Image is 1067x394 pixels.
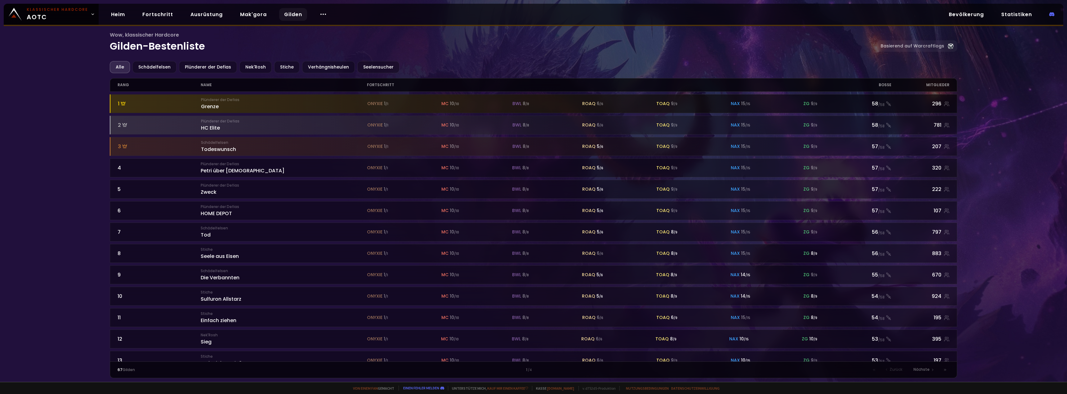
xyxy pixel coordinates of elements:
[880,209,885,214] font: 58
[600,209,601,213] font: /
[656,186,670,192] font: toaq
[454,166,456,170] font: /
[525,251,527,256] font: /
[525,230,527,235] font: /
[803,100,810,107] font: zg
[454,230,456,235] font: /
[367,122,383,128] font: Onyxie
[656,207,670,214] font: toaq
[996,8,1037,21] a: Statistiken
[731,122,740,128] font: nax
[815,123,817,128] font: 9
[118,207,121,214] font: 6
[386,123,387,128] font: /
[201,225,228,231] font: Schädelfelsen
[811,122,814,128] font: 9
[582,186,596,192] font: Roaq
[456,209,459,213] font: 10
[384,122,386,128] font: 1
[814,187,815,192] font: /
[279,8,307,21] a: Gilden
[811,207,814,214] font: 9
[656,229,670,235] font: toaq
[741,122,745,128] font: 15
[745,209,747,213] font: /
[601,144,603,149] font: 6
[745,166,747,170] font: /
[523,143,525,149] font: 8
[814,144,815,149] font: /
[111,11,125,18] font: Heim
[880,166,885,171] font: 58
[450,100,454,107] font: 10
[582,122,596,128] font: Roaq
[456,187,459,192] font: 10
[27,13,47,21] font: AOTC
[872,250,878,257] font: 56
[522,165,525,171] font: 8
[731,229,740,235] font: nax
[527,123,529,128] font: 8
[934,207,941,214] font: 107
[201,118,239,124] font: Plünderer der Defias
[745,187,747,192] font: /
[741,250,745,256] font: 15
[803,207,810,214] font: zg
[110,201,958,220] a: 6Plünderer der DefiasHOME DEPOTOnyxie 1/1 mc 10/10 bwl 8/8 Roaq 5/6 toaq 9/9 nax 15/15 zg 9/9 57/...
[731,165,740,171] font: nax
[803,229,810,235] font: zg
[454,123,456,128] font: /
[803,165,810,171] font: zg
[512,250,521,256] font: bwl
[201,146,236,153] font: Todeswunsch
[185,8,228,21] a: Ausrüstung
[671,100,674,107] font: 9
[385,166,387,170] font: /
[527,230,529,235] font: 8
[747,123,750,128] font: 15
[803,122,810,128] font: zg
[932,250,941,257] font: 883
[201,204,239,209] font: Plünderer der Defias
[235,8,272,21] a: Mak'gora
[747,102,750,106] font: 15
[110,244,958,263] a: 8SticheSeele aus EisenOnyxie 1/1 mc 10/10 bwl 8/8 Roaq 6/6 toaq 8/9 nax 15/15 zg 8/9 56/58883
[201,231,211,238] font: Tod
[803,186,810,192] font: zg
[523,100,525,107] font: 8
[600,102,601,106] font: /
[456,251,459,256] font: 10
[878,230,880,236] font: /
[385,251,387,256] font: /
[456,123,459,128] font: 10
[815,144,817,149] font: 9
[385,209,387,213] font: /
[671,229,674,235] font: 8
[814,209,815,213] font: /
[880,145,885,150] font: 58
[674,123,675,128] font: /
[201,124,220,131] font: HC Elite
[815,102,817,106] font: 9
[582,250,596,256] font: Roaq
[803,143,810,149] font: zg
[441,229,449,235] font: mc
[367,143,383,149] font: Onyxie
[201,210,232,217] font: HOME DEPOT
[881,43,944,49] font: Basierend auf Warcraftlogs
[387,166,388,170] font: 1
[367,165,382,171] font: Onyxie
[656,165,670,171] font: toaq
[880,230,885,236] font: 58
[367,186,382,192] font: Onyxie
[880,102,885,107] font: 58
[201,247,213,252] font: Stiche
[512,229,521,235] font: bwl
[932,228,941,236] font: 797
[522,207,525,214] font: 8
[527,187,529,192] font: 8
[872,164,878,171] font: 57
[597,207,600,214] font: 5
[872,100,878,107] font: 58
[110,137,958,156] a: 3SchädelfelsenTodeswunschOnyxie 1/1 mc 10/10 bwl 8/8 Roaq 5/6 toaq 9/9 nax 15/15 zg 9/9 57/58207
